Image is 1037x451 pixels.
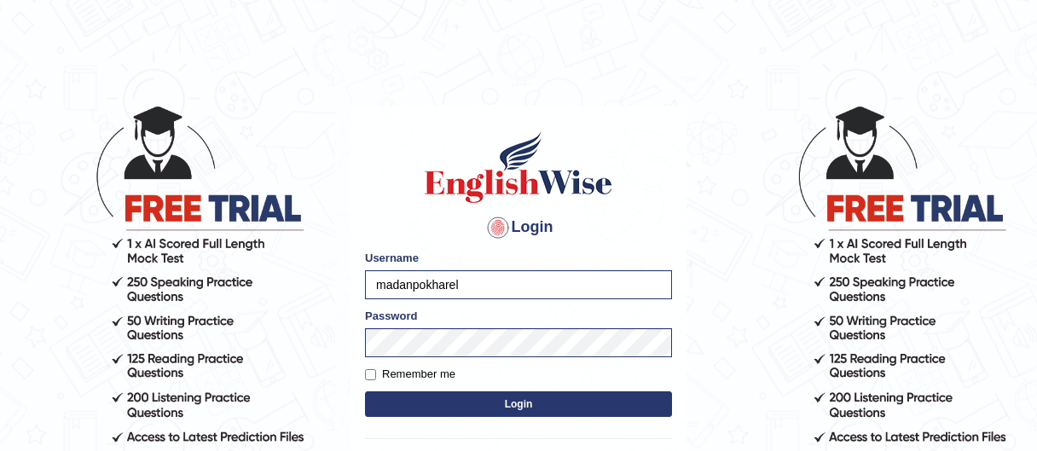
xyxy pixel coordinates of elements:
[365,308,417,324] label: Password
[365,250,419,266] label: Username
[421,129,616,205] img: Logo of English Wise sign in for intelligent practice with AI
[365,369,376,380] input: Remember me
[365,391,672,417] button: Login
[365,366,455,383] label: Remember me
[365,214,672,241] h4: Login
